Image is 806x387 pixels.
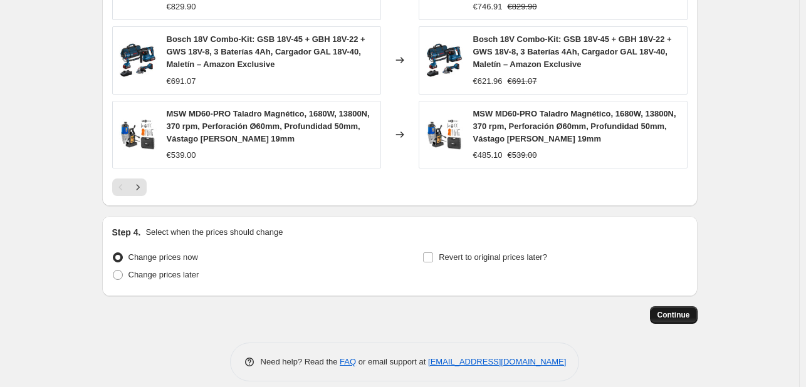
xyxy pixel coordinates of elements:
[657,310,690,320] span: Continue
[167,75,196,88] div: €691.07
[428,357,566,366] a: [EMAIL_ADDRESS][DOMAIN_NAME]
[426,41,463,79] img: 81WTjUPBXCL_80x.jpg
[167,109,370,143] span: MSW MD60-PRO Taladro Magnético, 1680W, 13800N, 370 rpm, Perforación Ø60mm, Profundidad 50mm, Vást...
[473,109,676,143] span: MSW MD60-PRO Taladro Magnético, 1680W, 13800N, 370 rpm, Perforación Ø60mm, Profundidad 50mm, Vást...
[112,178,147,196] nav: Pagination
[129,178,147,196] button: Next
[473,149,503,162] div: €485.10
[508,1,537,13] strike: €829.90
[261,357,340,366] span: Need help? Read the
[473,34,672,69] span: Bosch 18V Combo-Kit: GSB 18V-45 + GBH 18V-22 + GWS 18V-8, 3 Baterías 4Ah, Cargador GAL 18V-40, Ma...
[473,75,503,88] div: €621.96
[508,149,537,162] strike: €539.00
[167,34,365,69] span: Bosch 18V Combo-Kit: GSB 18V-45 + GBH 18V-22 + GWS 18V-8, 3 Baterías 4Ah, Cargador GAL 18V-40, Ma...
[508,75,537,88] strike: €691.07
[426,116,463,153] img: 7123zeeH4UL_80x.jpg
[112,226,141,239] h2: Step 4.
[473,1,503,13] div: €746.91
[340,357,356,366] a: FAQ
[439,252,547,262] span: Revert to original prices later?
[145,226,283,239] p: Select when the prices should change
[167,1,196,13] div: €829.90
[356,357,428,366] span: or email support at
[128,252,198,262] span: Change prices now
[167,149,196,162] div: €539.00
[128,270,199,279] span: Change prices later
[119,116,157,153] img: 7123zeeH4UL_80x.jpg
[650,306,698,324] button: Continue
[119,41,157,79] img: 81WTjUPBXCL_80x.jpg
